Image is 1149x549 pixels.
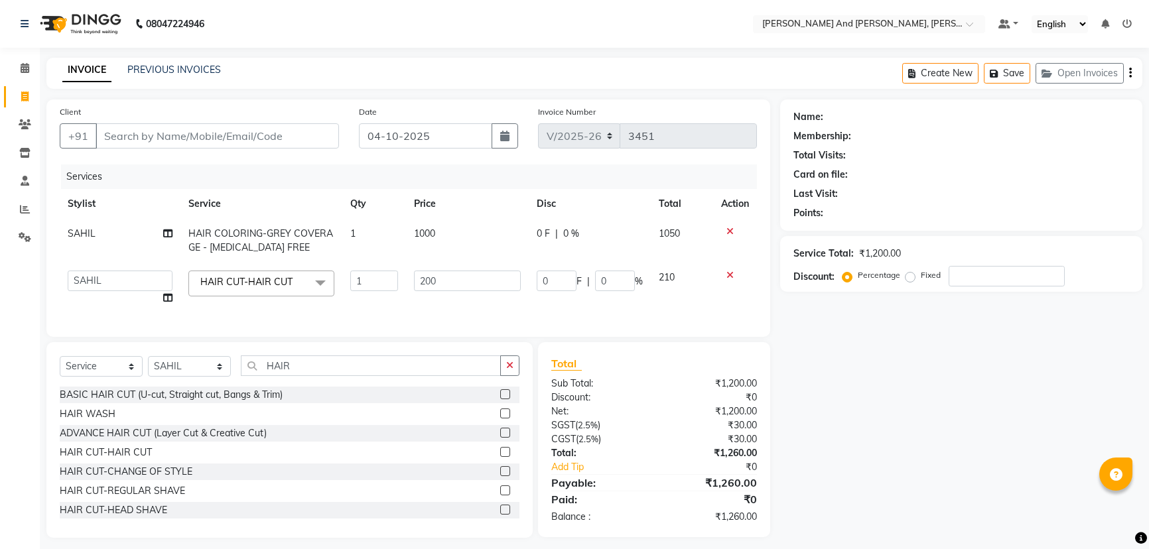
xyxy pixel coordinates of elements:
[96,123,339,149] input: Search by Name/Mobile/Email/Code
[713,189,757,219] th: Action
[61,164,767,189] div: Services
[34,5,125,42] img: logo
[654,475,767,491] div: ₹1,260.00
[984,63,1030,84] button: Save
[541,377,654,391] div: Sub Total:
[180,189,342,219] th: Service
[551,433,576,445] span: CGST
[654,446,767,460] div: ₹1,260.00
[541,391,654,404] div: Discount:
[654,491,767,507] div: ₹0
[551,357,582,371] span: Total
[406,189,529,219] th: Price
[551,419,575,431] span: SGST
[793,187,838,201] div: Last Visit:
[60,465,192,479] div: HAIR CUT-CHANGE OF STYLE
[651,189,713,219] th: Total
[587,274,590,288] span: |
[541,460,673,474] a: Add Tip
[60,388,283,402] div: BASIC HAIR CUT (U-cut, Straight cut, Bangs & Trim)
[673,460,767,474] div: ₹0
[541,432,654,446] div: ( )
[68,227,96,239] span: SAHIL
[60,446,152,459] div: HAIR CUT-HAIR CUT
[127,64,221,76] a: PREVIOUS INVOICES
[350,227,356,239] span: 1
[188,227,333,253] span: HAIR COLORING-GREY COVERAGE - [MEDICAL_DATA] FREE
[654,391,767,404] div: ₹0
[60,189,180,219] th: Stylist
[576,274,582,288] span: F
[858,269,900,281] label: Percentage
[578,434,598,444] span: 2.5%
[60,503,167,517] div: HAIR CUT-HEAD SHAVE
[60,484,185,498] div: HAIR CUT-REGULAR SHAVE
[793,168,848,182] div: Card on file:
[654,377,767,391] div: ₹1,200.00
[635,274,643,288] span: %
[538,106,596,118] label: Invoice Number
[537,227,550,241] span: 0 F
[62,58,111,82] a: INVOICE
[563,227,579,241] span: 0 %
[793,206,823,220] div: Points:
[578,420,598,430] span: 2.5%
[793,247,854,261] div: Service Total:
[60,426,267,440] div: ADVANCE HAIR CUT (Layer Cut & Creative Cut)
[1036,63,1124,84] button: Open Invoices
[541,404,654,418] div: Net:
[414,227,435,239] span: 1000
[859,247,901,261] div: ₹1,200.00
[529,189,651,219] th: Disc
[555,227,558,241] span: |
[541,418,654,432] div: ( )
[146,5,204,42] b: 08047224946
[654,432,767,446] div: ₹30.00
[654,418,767,432] div: ₹30.00
[1093,496,1136,536] iframe: chat widget
[293,276,299,288] a: x
[793,129,851,143] div: Membership:
[921,269,941,281] label: Fixed
[541,475,654,491] div: Payable:
[359,106,377,118] label: Date
[241,355,501,376] input: Search or Scan
[60,123,97,149] button: +91
[654,510,767,524] div: ₹1,260.00
[902,63,979,84] button: Create New
[60,407,115,421] div: HAIR WASH
[342,189,406,219] th: Qty
[793,149,846,162] div: Total Visits:
[200,276,293,288] span: HAIR CUT-HAIR CUT
[659,271,675,283] span: 210
[541,446,654,460] div: Total:
[541,510,654,524] div: Balance :
[659,227,680,239] span: 1050
[793,270,835,284] div: Discount:
[541,491,654,507] div: Paid:
[654,404,767,418] div: ₹1,200.00
[793,110,823,124] div: Name:
[60,106,81,118] label: Client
